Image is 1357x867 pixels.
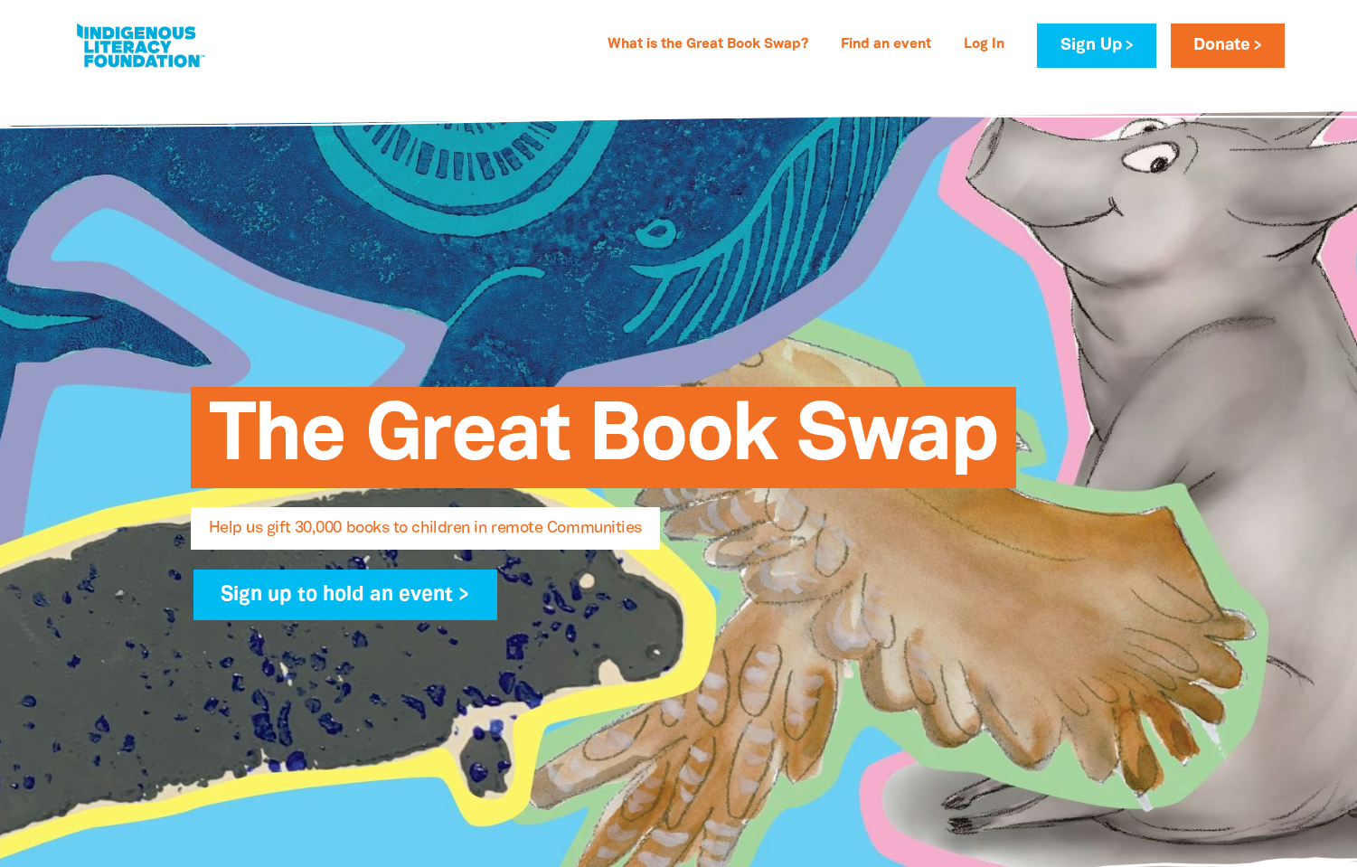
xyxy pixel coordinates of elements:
a: Sign up to hold an event > [193,570,498,620]
a: Log In [953,31,1015,60]
span: Help us gift 30,000 books to children in remote Communities [209,521,642,550]
a: What is the Great Book Swap? [597,31,819,60]
span: The Great Book Swap [209,401,998,488]
a: Donate [1171,24,1285,68]
a: Sign Up [1037,24,1155,68]
a: Find an event [830,31,942,60]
